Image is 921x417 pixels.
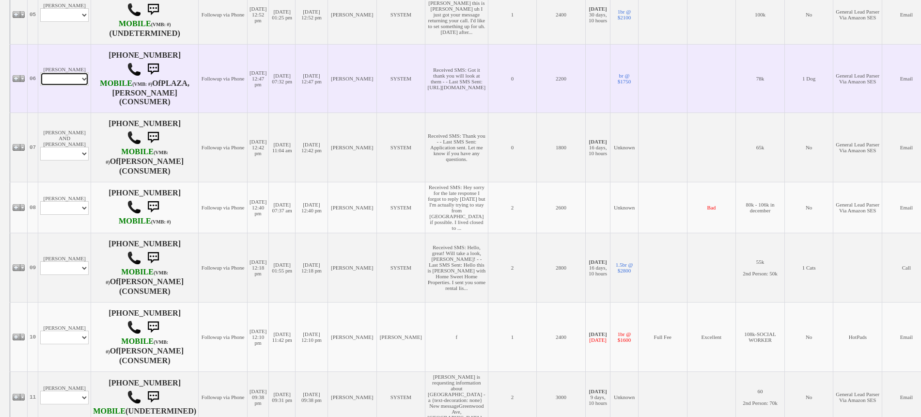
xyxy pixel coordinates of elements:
[106,147,168,166] b: T-Mobile USA, Inc.
[376,112,425,182] td: SYSTEM
[127,200,141,214] img: call.png
[127,130,141,145] img: call.png
[425,233,488,302] td: Received SMS: Hello, great! Will take a look, [PERSON_NAME]! - - Last SMS Sent: Hello this is [PE...
[589,337,606,343] font: [DATE]
[199,233,248,302] td: Followup via Phone
[119,19,151,28] font: MOBILE
[618,73,631,84] a: br @ $1750
[616,262,633,273] a: 1.5br @ $2800
[119,217,171,225] b: T-Mobile USA, Inc.
[100,79,132,88] font: MOBILE
[132,81,152,87] font: (VMB: #)
[736,112,785,182] td: 65k
[537,182,586,233] td: 2600
[119,277,184,286] b: [PERSON_NAME]
[269,112,296,182] td: [DATE] 11:04 am
[28,302,38,371] td: 10
[93,51,196,106] h4: [PHONE_NUMBER] Of (CONSUMER)
[425,112,488,182] td: Received SMS: Thank you - - Last SMS Sent: Application sent. Let me know if you have any questions.
[295,302,328,371] td: [DATE] 12:10 pm
[376,233,425,302] td: SYSTEM
[143,197,163,217] img: sms.png
[425,302,488,371] td: f
[127,390,141,404] img: call.png
[784,233,833,302] td: 1 Cats
[247,112,268,182] td: [DATE] 12:42 pm
[247,182,268,233] td: [DATE] 12:40 pm
[28,182,38,233] td: 08
[610,182,639,233] td: Unknown
[269,44,296,112] td: [DATE] 07:32 pm
[127,251,141,265] img: call.png
[119,347,184,355] b: [PERSON_NAME]
[127,320,141,335] img: call.png
[106,270,168,285] font: (VMB: #)
[119,19,171,28] b: T-Mobile USA, Inc.
[488,302,537,371] td: 1
[736,233,785,302] td: 55k 2nd Person: 50k
[784,182,833,233] td: No
[247,302,268,371] td: [DATE] 12:10 pm
[93,309,196,365] h4: [PHONE_NUMBER] Of (CONSUMER)
[38,233,91,302] td: [PERSON_NAME]
[38,182,91,233] td: [PERSON_NAME]
[833,182,882,233] td: General Lead Parser Via Amazon SES
[589,331,607,337] b: [DATE]
[618,331,631,343] font: 1br @ $1600
[537,233,586,302] td: 2800
[143,128,163,147] img: sms.png
[784,302,833,371] td: No
[93,407,125,416] b: CSC Wireless, LLC
[425,44,488,112] td: Received SMS: Got it thank you will look at them - - Last SMS Sent: [URL][DOMAIN_NAME]
[199,302,248,371] td: Followup via Phone
[295,112,328,182] td: [DATE] 12:42 pm
[93,189,196,226] h4: [PHONE_NUMBER]
[38,112,91,182] td: [PERSON_NAME] AND [PERSON_NAME]
[736,182,785,233] td: 80k - 106k in december
[589,139,607,144] b: [DATE]
[127,62,141,77] img: call.png
[93,240,196,296] h4: [PHONE_NUMBER] Of (CONSUMER)
[328,44,376,112] td: [PERSON_NAME]
[143,387,163,407] img: sms.png
[833,112,882,182] td: General Lead Parser Via Amazon SES
[269,302,296,371] td: [DATE] 11:42 pm
[199,44,248,112] td: Followup via Phone
[295,44,328,112] td: [DATE] 12:47 pm
[328,302,376,371] td: [PERSON_NAME]
[93,379,196,416] h4: [PHONE_NUMBER] (UNDETERMINED)
[119,217,151,225] font: MOBILE
[707,205,716,210] font: Bad
[328,112,376,182] td: [PERSON_NAME]
[537,302,586,371] td: 2400
[28,44,38,112] td: 06
[143,60,163,79] img: sms.png
[93,407,125,416] font: MOBILE
[488,233,537,302] td: 2
[537,112,586,182] td: 1800
[687,302,736,371] td: Excellent
[833,302,882,371] td: HotPads
[106,337,168,355] b: T-Mobile USA, Inc.
[247,44,268,112] td: [DATE] 12:47 pm
[269,233,296,302] td: [DATE] 01:55 pm
[199,112,248,182] td: Followup via Phone
[121,147,154,156] font: MOBILE
[537,44,586,112] td: 2200
[736,44,785,112] td: 78k
[121,337,154,346] font: MOBILE
[638,302,687,371] td: Full Fee
[38,44,91,112] td: [PERSON_NAME]
[93,119,196,176] h4: [PHONE_NUMBER] Of (CONSUMER)
[106,339,168,354] font: (VMB: #)
[425,182,488,233] td: Received SMS: Hey sorry for the late response I forgot to reply [DATE] but I'm actually trying to...
[488,112,537,182] td: 0
[143,318,163,337] img: sms.png
[589,6,607,12] b: [DATE]
[589,388,607,394] b: [DATE]
[328,182,376,233] td: [PERSON_NAME]
[28,233,38,302] td: 09
[151,219,171,225] font: (VMB: #)
[488,182,537,233] td: 2
[328,233,376,302] td: [PERSON_NAME]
